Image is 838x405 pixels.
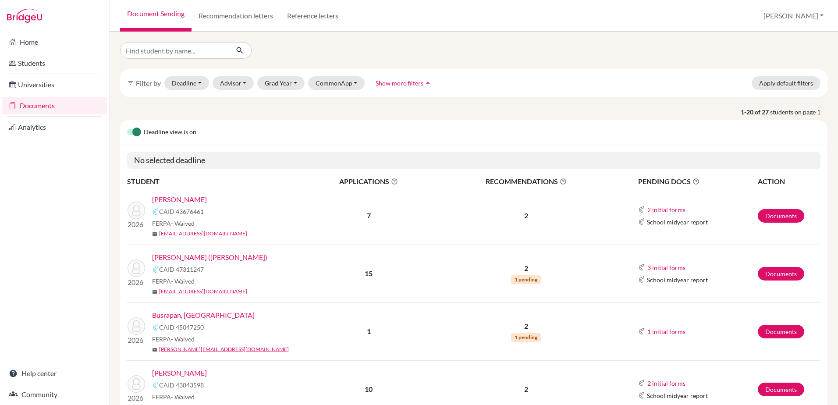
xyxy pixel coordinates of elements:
a: Help center [2,365,107,382]
span: students on page 1 [770,107,827,117]
span: - Waived [171,393,195,401]
span: 1 pending [511,275,541,284]
span: CAID 43676461 [159,207,204,216]
button: 2 initial forms [647,378,686,388]
button: Grad Year [257,76,305,90]
img: Common App logo [638,328,645,335]
a: Students [2,54,107,72]
span: School midyear report [647,217,708,227]
a: Documents [2,97,107,114]
p: 2026 [128,393,145,403]
button: 2 initial forms [647,205,686,215]
span: Deadline view is on [144,127,196,138]
th: ACTION [757,176,820,187]
button: [PERSON_NAME] [760,7,827,24]
span: CAID 47311247 [159,265,204,274]
img: Common App logo [638,206,645,213]
p: 2026 [128,335,145,345]
span: RECOMMENDATIONS [435,176,617,187]
span: School midyear report [647,391,708,400]
button: 1 initial forms [647,327,686,337]
button: CommonApp [308,76,365,90]
p: 2 [435,384,617,394]
img: Common App logo [152,324,159,331]
img: Common App logo [152,208,159,215]
i: filter_list [127,79,134,86]
img: Common App logo [638,380,645,387]
a: [EMAIL_ADDRESS][DOMAIN_NAME] [159,230,247,238]
a: Documents [758,209,804,223]
button: 3 initial forms [647,263,686,273]
a: [PERSON_NAME] [152,194,207,205]
img: Sadasivan, Rohan [128,202,145,219]
a: [PERSON_NAME] ([PERSON_NAME]) [152,252,267,263]
button: Show more filtersarrow_drop_up [368,76,440,90]
span: CAID 45047250 [159,323,204,332]
b: 15 [365,269,373,277]
a: Documents [758,325,804,338]
span: FERPA [152,277,195,286]
span: FERPA [152,334,195,344]
th: STUDENT [127,176,302,187]
p: 2 [435,210,617,221]
span: 1 pending [511,333,541,342]
p: 2 [435,321,617,331]
button: Advisor [213,76,254,90]
span: Filter by [136,79,161,87]
img: Bridge-U [7,9,42,23]
img: Common App logo [638,392,645,399]
span: PENDING DOCS [638,176,757,187]
a: Busrapan, [GEOGRAPHIC_DATA] [152,310,255,320]
img: Common App logo [638,276,645,283]
img: Common App logo [152,266,159,273]
span: mail [152,347,157,352]
a: Documents [758,267,804,281]
span: - Waived [171,277,195,285]
p: 2 [435,263,617,274]
span: - Waived [171,220,195,227]
button: Deadline [164,76,209,90]
input: Find student by name... [120,42,229,59]
span: mail [152,231,157,237]
img: Chiang, Mao-Cheng (Jason) [128,259,145,277]
span: FERPA [152,219,195,228]
img: Common App logo [638,218,645,225]
a: Universities [2,76,107,93]
span: School midyear report [647,275,708,284]
a: [PERSON_NAME] [152,368,207,378]
a: Analytics [2,118,107,136]
a: [EMAIL_ADDRESS][DOMAIN_NAME] [159,288,247,295]
a: Documents [758,383,804,396]
i: arrow_drop_up [423,78,432,87]
span: mail [152,289,157,295]
img: Busrapan, Pran [128,317,145,335]
p: 2026 [128,219,145,230]
button: Apply default filters [752,76,820,90]
span: - Waived [171,335,195,343]
img: Common App logo [152,382,159,389]
b: 10 [365,385,373,393]
span: APPLICATIONS [303,176,434,187]
b: 7 [367,211,371,220]
a: Home [2,33,107,51]
img: Common App logo [638,264,645,271]
strong: 1-20 of 27 [741,107,770,117]
a: [PERSON_NAME][EMAIL_ADDRESS][DOMAIN_NAME] [159,345,289,353]
h5: No selected deadline [127,152,820,169]
a: Community [2,386,107,403]
span: CAID 43843598 [159,380,204,390]
img: Hammerson-Jones, William [128,375,145,393]
span: FERPA [152,392,195,401]
span: Show more filters [376,79,423,87]
p: 2026 [128,277,145,288]
b: 1 [367,327,371,335]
